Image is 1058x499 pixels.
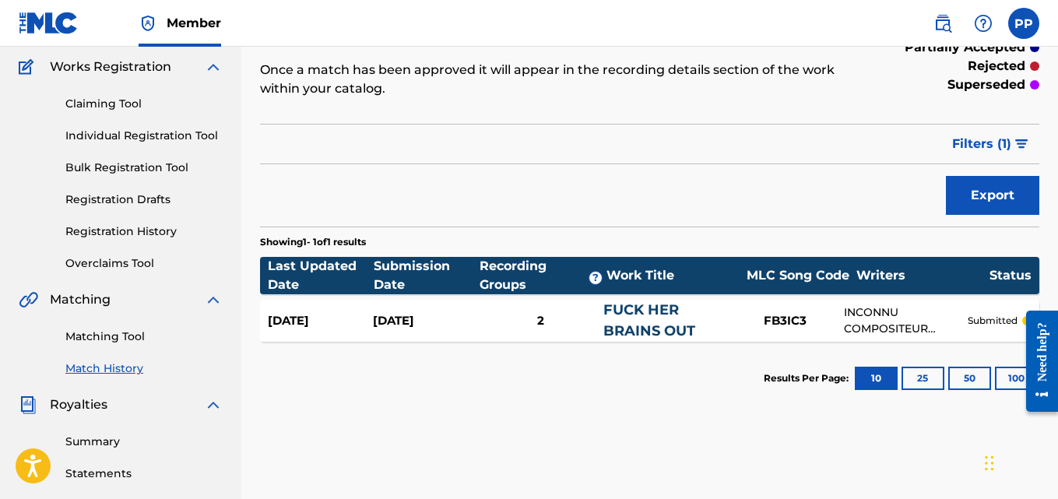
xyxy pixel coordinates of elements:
[995,367,1038,390] button: 100
[927,8,958,39] a: Public Search
[50,58,171,76] span: Works Registration
[946,176,1039,215] button: Export
[933,14,952,33] img: search
[373,312,478,330] div: [DATE]
[268,257,374,294] div: Last Updated Date
[260,235,366,249] p: Showing 1 - 1 of 1 results
[952,135,1011,153] span: Filters ( 1 )
[204,395,223,414] img: expand
[943,125,1039,163] button: Filters (1)
[268,312,373,330] div: [DATE]
[1008,8,1039,39] div: User Menu
[1015,139,1028,149] img: filter
[947,76,1025,94] p: superseded
[65,434,223,450] a: Summary
[19,58,39,76] img: Works Registration
[856,266,989,285] div: Writers
[968,57,1025,76] p: rejected
[727,312,844,330] div: FB3IC3
[374,257,480,294] div: Submission Date
[50,395,107,414] span: Royalties
[65,466,223,482] a: Statements
[968,314,1018,328] p: submitted
[50,290,111,309] span: Matching
[19,290,38,309] img: Matching
[480,257,606,294] div: Recording Groups
[844,304,968,337] div: INCONNU COMPOSITEUR AUTEUR
[980,424,1058,499] iframe: Chat Widget
[65,223,223,240] a: Registration History
[985,440,994,487] div: Drag
[905,38,1025,57] p: partially accepted
[65,360,223,377] a: Match History
[1014,298,1058,423] iframe: Resource Center
[902,367,944,390] button: 25
[65,160,223,176] a: Bulk Registration Tool
[204,58,223,76] img: expand
[65,255,223,272] a: Overclaims Tool
[974,14,993,33] img: help
[65,128,223,144] a: Individual Registration Tool
[968,8,999,39] div: Help
[740,266,856,285] div: MLC Song Code
[606,266,739,285] div: Work Title
[948,367,991,390] button: 50
[764,371,852,385] p: Results Per Page:
[139,14,157,33] img: Top Rightsholder
[19,395,37,414] img: Royalties
[478,312,604,330] div: 2
[603,301,695,339] a: FUCK HER BRAINS OUT
[989,266,1032,285] div: Status
[65,329,223,345] a: Matching Tool
[589,272,602,284] span: ?
[19,12,79,34] img: MLC Logo
[167,14,221,32] span: Member
[855,367,898,390] button: 10
[204,290,223,309] img: expand
[65,192,223,208] a: Registration Drafts
[65,96,223,112] a: Claiming Tool
[260,61,860,98] p: Once a match has been approved it will appear in the recording details section of the work within...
